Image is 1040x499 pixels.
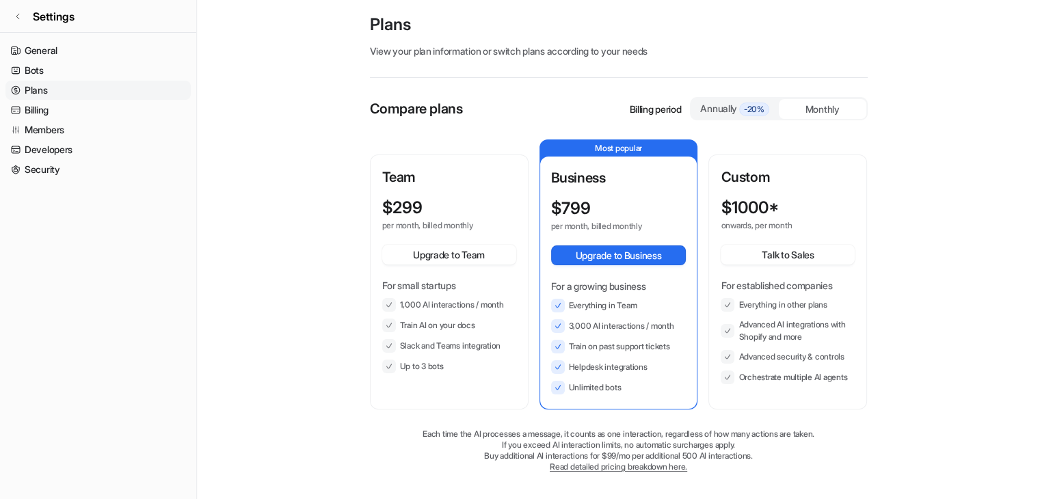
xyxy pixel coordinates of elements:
[721,198,778,217] p: $ 1000*
[382,198,423,217] p: $ 299
[382,167,516,187] p: Team
[382,319,516,332] li: Train AI on your docs
[5,41,191,60] a: General
[721,167,855,187] p: Custom
[370,450,868,461] p: Buy additional AI interactions for $99/mo per additional 500 AI interactions.
[551,279,686,293] p: For a growing business
[5,81,191,100] a: Plans
[551,381,686,394] li: Unlimited bots
[551,360,686,374] li: Helpdesk integrations
[370,440,868,450] p: If you exceed AI interaction limits, no automatic surcharges apply.
[721,278,855,293] p: For established companies
[382,360,516,373] li: Up to 3 bots
[370,44,868,58] p: View your plan information or switch plans according to your needs
[370,429,868,440] p: Each time the AI processes a message, it counts as one interaction, regardless of how many action...
[5,140,191,159] a: Developers
[697,101,773,116] div: Annually
[382,278,516,293] p: For small startups
[721,298,855,312] li: Everything in other plans
[721,350,855,364] li: Advanced security & controls
[5,100,191,120] a: Billing
[551,245,686,265] button: Upgrade to Business
[721,220,830,231] p: onwards, per month
[551,340,686,353] li: Train on past support tickets
[551,319,686,333] li: 3,000 AI interactions / month
[739,103,769,116] span: -20%
[551,299,686,312] li: Everything in Team
[5,120,191,139] a: Members
[5,61,191,80] a: Bots
[551,199,591,218] p: $ 799
[540,140,697,157] p: Most popular
[551,221,662,232] p: per month, billed monthly
[721,370,855,384] li: Orchestrate multiple AI agents
[5,160,191,179] a: Security
[33,8,75,25] span: Settings
[721,319,855,343] li: Advanced AI integrations with Shopify and more
[629,102,681,116] p: Billing period
[721,245,855,265] button: Talk to Sales
[382,298,516,312] li: 1,000 AI interactions / month
[779,99,866,119] div: Monthly
[551,167,686,188] p: Business
[370,98,463,119] p: Compare plans
[382,220,492,231] p: per month, billed monthly
[382,339,516,353] li: Slack and Teams integration
[550,461,687,472] a: Read detailed pricing breakdown here.
[382,245,516,265] button: Upgrade to Team
[370,14,868,36] p: Plans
